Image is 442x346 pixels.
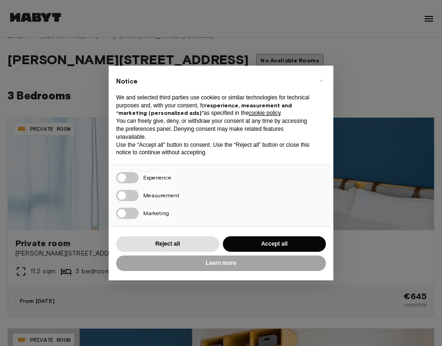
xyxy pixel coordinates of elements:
[116,117,311,141] p: You can freely give, deny, or withdraw your consent at any time by accessing the preferences pane...
[116,236,219,252] button: Reject all
[116,141,311,157] p: Use the “Accept all” button to consent. Use the “Reject all” button or close this notice to conti...
[223,236,326,252] button: Accept all
[314,73,329,88] button: Close this notice
[143,192,179,200] span: Measurement
[116,77,311,86] h2: Notice
[116,256,326,271] button: Learn more
[249,110,280,116] a: cookie policy
[116,94,311,117] p: We and selected third parties use cookies or similar technologies for technical purposes and, wit...
[143,174,171,182] span: Experience
[116,102,292,117] strong: experience, measurement and “marketing (personalized ads)”
[320,75,323,86] span: ×
[143,210,169,218] span: Marketing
